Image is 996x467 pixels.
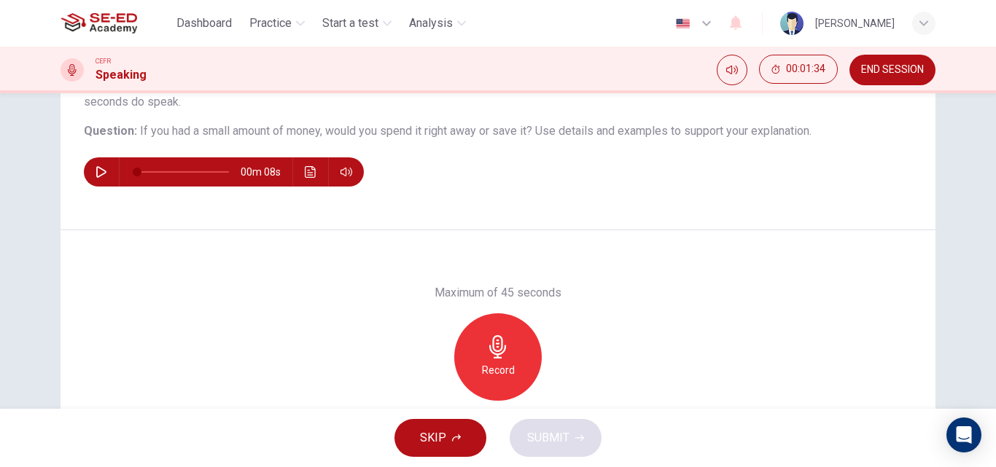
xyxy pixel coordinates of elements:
[61,9,137,38] img: SE-ED Academy logo
[171,10,238,36] button: Dashboard
[420,428,446,448] span: SKIP
[780,12,804,35] img: Profile picture
[61,9,171,38] a: SE-ED Academy logo
[84,122,912,140] h6: Question :
[849,55,935,85] button: END SESSION
[946,417,981,452] div: Open Intercom Messenger
[394,419,486,457] button: SKIP
[140,124,532,138] span: If you had a small amount of money, would you spend it right away or save it?
[316,10,397,36] button: Start a test
[717,55,747,85] div: Mute
[759,55,838,85] div: Hide
[96,66,147,84] h1: Speaking
[674,18,692,29] img: en
[403,10,472,36] button: Analysis
[786,63,825,75] span: 00:01:34
[176,15,232,32] span: Dashboard
[244,10,311,36] button: Practice
[409,15,453,32] span: Analysis
[815,15,895,32] div: [PERSON_NAME]
[454,313,542,401] button: Record
[535,124,812,138] span: Use details and examples to support your explanation.
[435,284,561,302] h6: Maximum of 45 seconds
[241,157,292,187] span: 00m 08s
[322,15,378,32] span: Start a test
[249,15,292,32] span: Practice
[759,55,838,84] button: 00:01:34
[299,157,322,187] button: Click to see the audio transcription
[84,76,912,111] h6: Directions :
[482,361,515,379] h6: Record
[861,64,924,76] span: END SESSION
[96,56,111,66] span: CEFR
